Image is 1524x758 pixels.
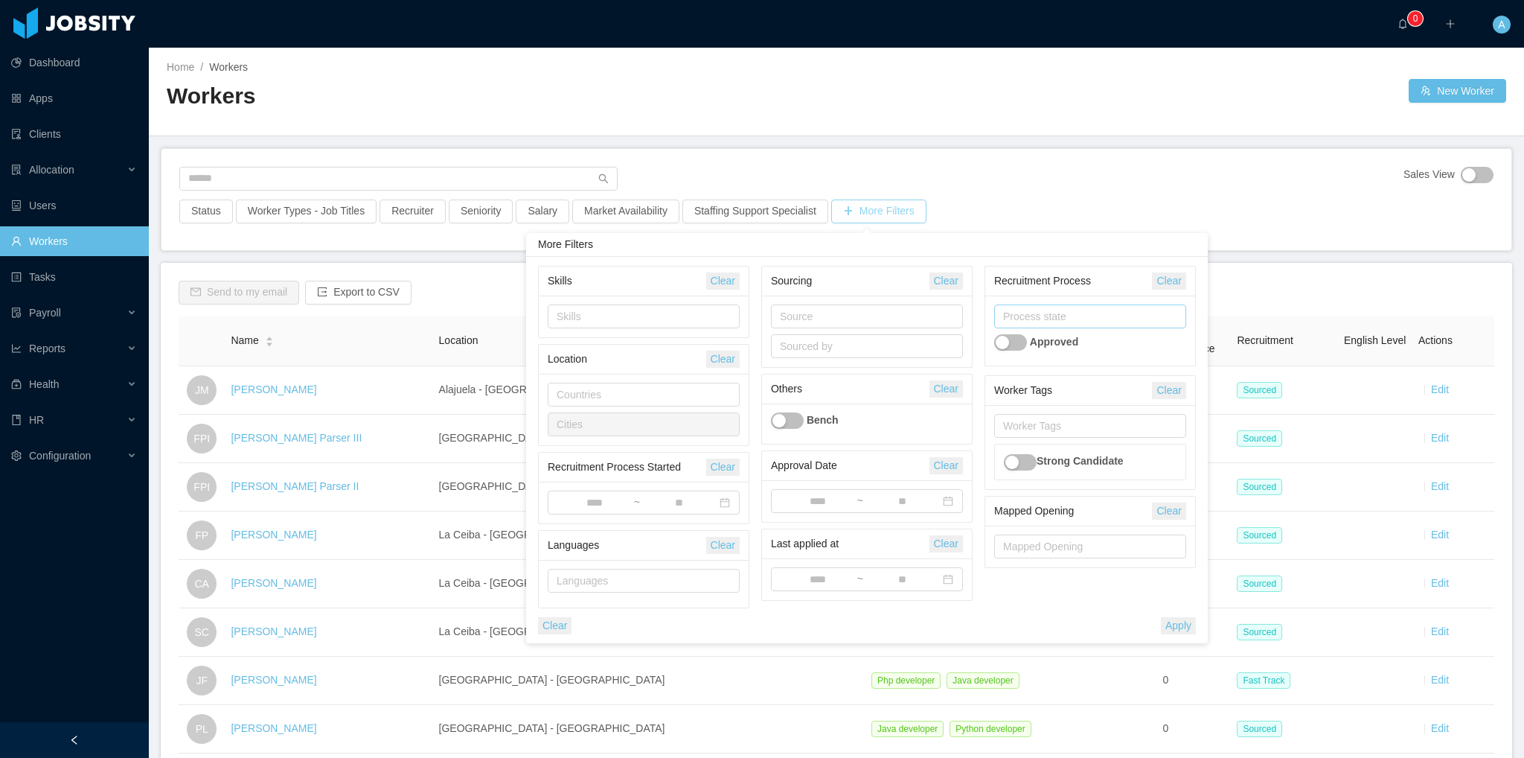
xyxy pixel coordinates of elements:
button: Clear [929,380,963,398]
a: Edit [1431,432,1449,444]
span: Fast Track [1237,672,1290,689]
a: [PERSON_NAME] [231,625,316,637]
a: icon: appstoreApps [11,83,137,113]
span: Allocation [29,164,74,176]
div: Sort [265,334,274,345]
i: icon: calendar [943,574,953,585]
button: Status [179,200,233,223]
a: Fast Track [1237,674,1296,686]
a: Sourced [1237,722,1288,734]
div: Recruitment Process Started [548,453,706,481]
a: [PERSON_NAME] [231,577,316,589]
td: La Ceiba - [GEOGRAPHIC_DATA] [433,512,794,560]
span: JF [196,666,208,695]
a: icon: robotUsers [11,191,137,220]
span: Reports [29,343,65,354]
td: [GEOGRAPHIC_DATA] - [GEOGRAPHIC_DATA] [433,657,794,705]
span: A [1498,16,1505,34]
span: Sourced [1237,624,1282,640]
span: Php developer [871,672,941,689]
span: Location [439,334,478,346]
td: [GEOGRAPHIC_DATA] - [GEOGRAPHIC_DATA] [433,463,794,512]
span: FPI [193,424,210,453]
span: Java developer [871,721,944,737]
a: Edit [1431,674,1449,686]
div: Recruitment Process [994,267,1153,295]
div: Process state [1003,309,1171,324]
button: Clear [929,457,963,474]
td: [GEOGRAPHIC_DATA] - [GEOGRAPHIC_DATA] [433,705,794,754]
span: Recruitment [1237,334,1293,346]
div: Languages [557,573,724,588]
button: Clear [706,459,740,476]
button: Market Availability [572,200,679,223]
button: Clear [1152,382,1185,399]
a: Edit [1431,480,1449,492]
td: [GEOGRAPHIC_DATA][PERSON_NAME] - [GEOGRAPHIC_DATA] [433,415,794,463]
td: 0 [1156,657,1231,705]
td: 0 [1156,705,1231,754]
a: icon: userWorkers [11,226,137,256]
span: CA [195,569,209,599]
button: Clear [929,535,963,552]
a: [PERSON_NAME] [231,722,316,734]
div: More Filters [526,233,1208,257]
div: Mapped Opening [994,497,1153,525]
a: Sourced [1237,529,1288,541]
div: Countries [557,387,724,402]
button: Apply [1161,617,1196,634]
span: SC [195,617,209,647]
a: [PERSON_NAME] [231,674,316,686]
a: Sourced [1237,480,1288,492]
div: Skills [548,267,706,295]
span: FPI [193,472,210,502]
button: Staffing Support Specialist [682,200,828,223]
div: Sourcing [771,267,929,295]
button: Salary [516,200,569,223]
a: Edit [1431,529,1449,541]
div: Skills [557,309,724,324]
span: Python developer [950,721,1031,737]
div: Last applied at [771,530,929,558]
button: Clear [706,537,740,554]
button: Clear [929,273,963,290]
span: Sourced [1237,576,1282,592]
div: Approval Date [771,452,929,480]
button: Recruiter [380,200,446,223]
a: Home [167,61,194,73]
div: Worker Tags [994,377,1153,404]
div: Others [771,375,929,403]
span: JM [195,375,209,405]
button: Clear [1152,273,1185,290]
a: Edit [1431,722,1449,734]
a: icon: auditClients [11,119,137,149]
i: icon: search [598,173,609,184]
strong: Approved [1030,336,1078,348]
button: Clear [538,617,571,634]
button: Clear [1152,503,1185,520]
a: [PERSON_NAME] [231,529,316,541]
a: Edit [1431,383,1449,395]
button: icon: usergroup-addNew Worker [1409,79,1506,103]
a: [PERSON_NAME] Parser II [231,480,359,492]
button: Worker Types - Job Titles [236,200,377,223]
i: icon: file-protect [11,308,22,318]
button: Clear [706,273,740,290]
span: Sales View [1403,167,1455,183]
a: Sourced [1237,577,1288,589]
div: Languages [548,532,706,559]
h2: Workers [167,81,836,112]
span: Sourced [1237,527,1282,544]
a: [PERSON_NAME] Parser III [231,432,362,444]
div: Location [548,345,706,373]
span: Java developer [947,672,1019,689]
div: Worker Tags [1003,418,1171,433]
a: icon: profileTasks [11,262,137,292]
strong: Bench [807,414,839,426]
span: Sourced [1237,479,1282,495]
a: icon: pie-chartDashboard [11,48,137,77]
div: Source [780,309,947,324]
span: Name [231,333,258,348]
td: Alajuela - [GEOGRAPHIC_DATA] [433,366,794,415]
sup: 0 [1408,11,1423,26]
